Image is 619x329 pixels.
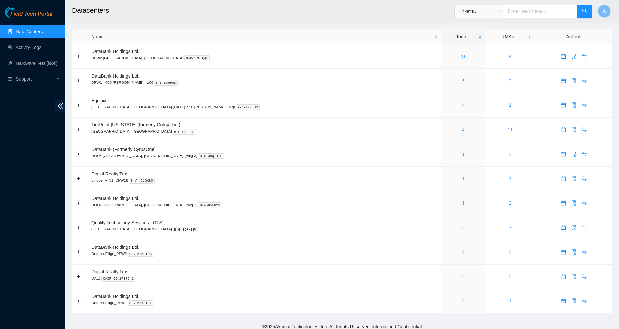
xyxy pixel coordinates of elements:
a: 5 [462,78,465,83]
button: swap [579,149,590,159]
a: audit [569,78,579,83]
kbd: B-V-54KAIEI [128,300,154,306]
button: swap [579,296,590,306]
p: DFW1 - 400 [PERSON_NAME] - 100 [91,80,438,85]
span: double-left [55,100,65,112]
span: DataBank Holdings Ltd. [91,73,139,79]
button: calendar [558,222,569,233]
span: swap [579,54,589,59]
p: [GEOGRAPHIC_DATA], [GEOGRAPHIC_DATA] (DA1) {1950 [PERSON_NAME]}5b gr [91,104,438,110]
button: calendar [558,124,569,135]
span: swap [579,200,589,206]
button: audit [569,271,579,282]
span: swap [579,249,589,255]
button: calendar [558,51,569,62]
a: swap [579,200,590,206]
p: HOU2 [GEOGRAPHIC_DATA], [GEOGRAPHIC_DATA] (Bldg 2) [91,202,438,208]
a: Akamai TechnologiesField Tech Portal [5,12,52,20]
th: Actions [535,29,612,44]
p: [GEOGRAPHIC_DATA], [GEOGRAPHIC_DATA] [91,226,438,232]
a: 0 [509,152,512,157]
a: 11 [461,54,466,59]
span: swap [579,152,589,157]
a: calendar [558,127,569,132]
span: DataBank Holdings Ltd. [91,196,139,201]
span: K [603,7,606,15]
button: Expand row [76,200,81,206]
a: 4 [462,102,465,108]
a: 7 [509,225,512,230]
span: search [582,9,587,15]
button: audit [569,247,579,257]
a: 0 [462,249,465,255]
a: 4 [509,54,512,59]
a: calendar [558,298,569,303]
a: Activity Logs [16,45,42,50]
button: audit [569,296,579,306]
button: audit [569,124,579,135]
button: calendar [558,174,569,184]
a: calendar [558,78,569,83]
button: swap [579,174,590,184]
button: calendar [558,149,569,159]
button: audit [569,100,579,110]
button: swap [579,76,590,86]
button: swap [579,51,590,62]
span: calendar [558,274,568,279]
span: audit [569,127,579,132]
button: swap [579,198,590,208]
kbd: B-V-45JGK80 [129,178,155,184]
a: swap [579,78,590,83]
span: calendar [558,298,568,303]
span: Quality Technology Services - QTS [91,220,162,225]
span: swap [579,102,589,108]
a: swap [579,176,590,181]
a: calendar [558,54,569,59]
button: Expand row [76,176,81,181]
span: calendar [558,200,568,206]
span: TierPoint [US_STATE] (formerly Colo4, Inc.) [91,122,180,127]
button: audit [569,174,579,184]
a: calendar [558,176,569,181]
p: DefenseEdge_DFW2 [91,251,438,257]
button: calendar [558,198,569,208]
a: audit [569,152,579,157]
button: Expand row [76,152,81,157]
button: Expand row [76,225,81,230]
span: Equinix [91,98,106,103]
span: swap [579,225,589,230]
span: calendar [558,152,568,157]
kbd: A-1-1Z7FHP [236,104,260,110]
a: audit [569,102,579,108]
a: swap [579,127,590,132]
span: calendar [558,176,568,181]
a: audit [569,54,579,59]
a: 11 [508,127,513,132]
p: DAL1 [91,275,438,281]
span: swap [579,127,589,132]
a: 2 [509,200,512,206]
button: audit [569,149,579,159]
kbd: B-V-54KAIDS [128,251,154,257]
span: audit [569,225,579,230]
a: calendar [558,152,569,157]
button: swap [579,247,590,257]
button: Expand row [76,274,81,279]
a: calendar [558,249,569,255]
kbd: B-C-ORDU38 [173,129,196,135]
a: calendar [558,102,569,108]
span: calendar [558,78,568,83]
button: calendar [558,247,569,257]
button: calendar [558,271,569,282]
a: swap [579,274,590,279]
button: Expand row [76,54,81,59]
a: swap [579,152,590,157]
a: 1 [462,200,465,206]
a: audit [569,176,579,181]
button: calendar [558,296,569,306]
a: 3 [509,78,512,83]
